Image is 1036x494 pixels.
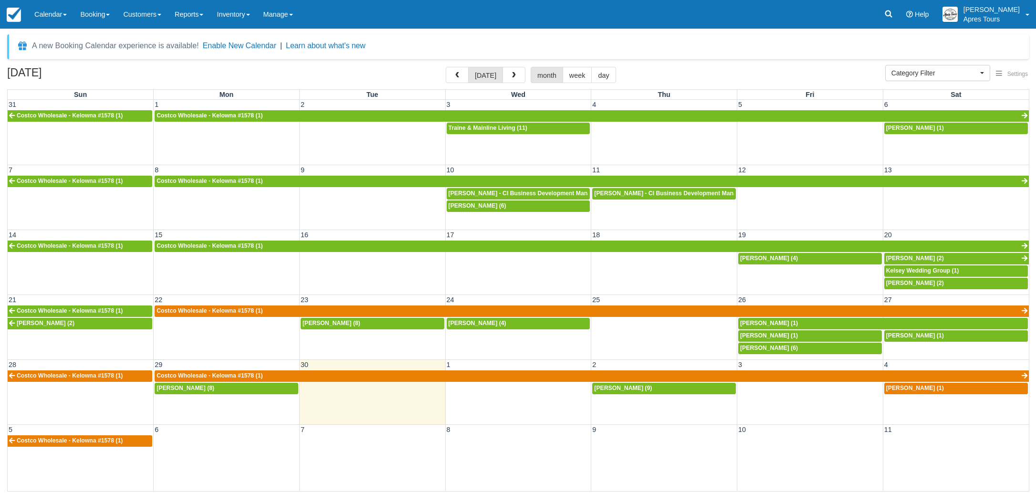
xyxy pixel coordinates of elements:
[592,383,736,394] a: [PERSON_NAME] (9)
[155,176,1029,187] a: Costco Wholesale - Kelowna #1578 (1)
[157,242,262,249] span: Costco Wholesale - Kelowna #1578 (1)
[906,11,913,18] i: Help
[592,188,736,200] a: [PERSON_NAME] - CI Business Development Manager (7)
[286,42,366,50] a: Learn about what's new
[446,296,455,304] span: 24
[563,67,592,83] button: week
[8,176,152,187] a: Costco Wholesale - Kelowna #1578 (1)
[8,296,17,304] span: 21
[74,91,87,98] span: Sun
[8,241,152,252] a: Costco Wholesale - Kelowna #1578 (1)
[449,320,506,326] span: [PERSON_NAME] (4)
[737,426,747,433] span: 10
[17,307,123,314] span: Costco Wholesale - Kelowna #1578 (1)
[446,166,455,174] span: 10
[8,426,13,433] span: 5
[884,253,1029,264] a: [PERSON_NAME] (2)
[883,361,889,368] span: 4
[591,67,616,83] button: day
[737,101,743,108] span: 5
[883,166,893,174] span: 13
[740,320,798,326] span: [PERSON_NAME] (1)
[1007,71,1028,77] span: Settings
[8,361,17,368] span: 28
[220,91,234,98] span: Mon
[886,332,944,339] span: [PERSON_NAME] (1)
[155,110,1029,122] a: Costco Wholesale - Kelowna #1578 (1)
[886,280,944,286] span: [PERSON_NAME] (2)
[449,125,527,131] span: Traine & Mainline Living (11)
[737,231,747,239] span: 19
[883,101,889,108] span: 6
[154,426,159,433] span: 6
[883,426,893,433] span: 11
[591,361,597,368] span: 2
[737,361,743,368] span: 3
[737,296,747,304] span: 26
[886,255,944,262] span: [PERSON_NAME] (2)
[157,307,262,314] span: Costco Wholesale - Kelowna #1578 (1)
[155,370,1029,382] a: Costco Wholesale - Kelowna #1578 (1)
[468,67,503,83] button: [DATE]
[886,125,944,131] span: [PERSON_NAME] (1)
[8,370,152,382] a: Costco Wholesale - Kelowna #1578 (1)
[280,42,282,50] span: |
[446,361,451,368] span: 1
[7,8,21,22] img: checkfront-main-nav-mini-logo.png
[591,101,597,108] span: 4
[738,318,1028,329] a: [PERSON_NAME] (1)
[740,345,798,351] span: [PERSON_NAME] (6)
[963,5,1020,14] p: [PERSON_NAME]
[594,385,652,391] span: [PERSON_NAME] (9)
[446,101,451,108] span: 3
[300,361,309,368] span: 30
[154,101,159,108] span: 1
[8,435,152,447] a: Costco Wholesale - Kelowna #1578 (1)
[17,112,123,119] span: Costco Wholesale - Kelowna #1578 (1)
[154,296,163,304] span: 22
[17,372,123,379] span: Costco Wholesale - Kelowna #1578 (1)
[32,40,199,52] div: A new Booking Calendar experience is available!
[17,178,123,184] span: Costco Wholesale - Kelowna #1578 (1)
[990,67,1034,81] button: Settings
[449,202,506,209] span: [PERSON_NAME] (6)
[303,320,360,326] span: [PERSON_NAME] (8)
[594,190,754,197] span: [PERSON_NAME] - CI Business Development Manager (7)
[446,426,451,433] span: 8
[883,231,893,239] span: 20
[884,278,1028,289] a: [PERSON_NAME] (2)
[806,91,814,98] span: Fri
[531,67,563,83] button: month
[591,296,601,304] span: 25
[301,318,444,329] a: [PERSON_NAME] (8)
[951,91,961,98] span: Sat
[154,231,163,239] span: 15
[884,265,1028,277] a: Kelsey Wedding Group (1)
[300,296,309,304] span: 23
[203,41,276,51] button: Enable New Calendar
[915,11,929,18] span: Help
[8,231,17,239] span: 14
[740,255,798,262] span: [PERSON_NAME] (4)
[738,343,882,354] a: [PERSON_NAME] (6)
[886,385,944,391] span: [PERSON_NAME] (1)
[366,91,378,98] span: Tue
[447,318,590,329] a: [PERSON_NAME] (4)
[447,123,590,134] a: Traine & Mainline Living (11)
[154,166,159,174] span: 8
[8,166,13,174] span: 7
[17,437,123,444] span: Costco Wholesale - Kelowna #1578 (1)
[891,68,978,78] span: Category Filter
[155,305,1029,317] a: Costco Wholesale - Kelowna #1578 (1)
[157,385,214,391] span: [PERSON_NAME] (8)
[884,123,1028,134] a: [PERSON_NAME] (1)
[447,188,590,200] a: [PERSON_NAME] - CI Business Development Manager (11)
[157,178,262,184] span: Costco Wholesale - Kelowna #1578 (1)
[300,426,305,433] span: 7
[7,67,128,84] h2: [DATE]
[8,110,152,122] a: Costco Wholesale - Kelowna #1578 (1)
[884,383,1028,394] a: [PERSON_NAME] (1)
[300,166,305,174] span: 9
[591,426,597,433] span: 9
[738,330,882,342] a: [PERSON_NAME] (1)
